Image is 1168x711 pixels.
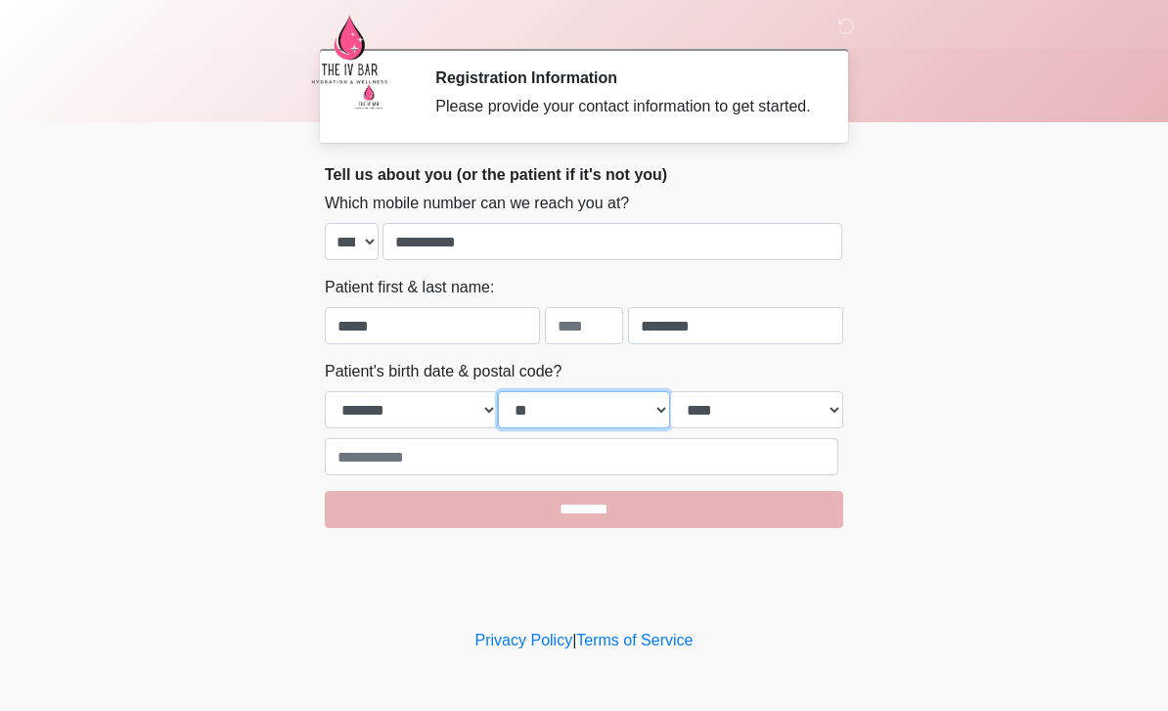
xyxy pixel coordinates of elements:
[325,192,629,215] label: Which mobile number can we reach you at?
[325,276,494,299] label: Patient first & last name:
[475,632,573,648] a: Privacy Policy
[325,165,843,184] h2: Tell us about you (or the patient if it's not you)
[576,632,693,648] a: Terms of Service
[325,360,562,383] label: Patient's birth date & postal code?
[572,632,576,648] a: |
[435,95,814,118] div: Please provide your contact information to get started.
[305,15,393,84] img: The IV Bar, LLC Logo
